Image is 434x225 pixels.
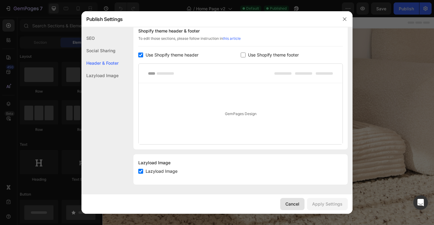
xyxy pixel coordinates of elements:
div: Cancel [285,201,299,207]
span: Use Shopify theme header [146,51,198,59]
div: Apply Settings [312,201,343,207]
button: Cancel [280,198,305,210]
div: Lazyload Image [138,159,343,166]
a: this article [223,36,241,41]
div: Header & Footer [81,57,119,69]
div: Publish Settings [81,11,337,27]
div: Shopify theme header & footer [138,27,343,35]
div: Lazyload Image [81,69,119,82]
button: Apply Settings [307,198,348,210]
div: Social Sharing [81,44,119,57]
div: Open Intercom Messenger [413,195,428,210]
div: To edit those sections, please follow instruction in [138,36,343,46]
div: GemPages Design [139,83,343,144]
span: Lazyload Image [146,168,177,175]
h2: The Dog Bed Designed for Your Oodles Health & Styled for Your Home. [20,61,132,167]
a: SHOP NOW [20,171,66,183]
p: SHOP NOW [29,174,57,180]
span: Use Shopify theme footer [248,51,299,59]
div: SEO [81,32,119,44]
